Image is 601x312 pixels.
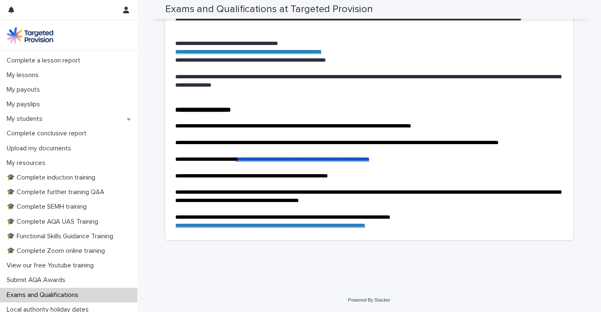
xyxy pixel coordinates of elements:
[3,247,112,255] p: 🎓 Complete Zoom online training
[3,174,102,182] p: 🎓 Complete induction training
[3,100,47,108] p: My payslips
[348,297,390,302] a: Powered By Stacker
[3,145,78,152] p: Upload my documents
[3,188,111,196] p: 🎓 Complete further training Q&A
[3,115,49,123] p: My students
[3,276,72,284] p: Submit AQA Awards
[3,86,47,94] p: My payouts
[3,203,93,211] p: 🎓 Complete SEMH training
[3,232,120,240] p: 🎓 Functional Skills Guidance Training
[3,159,52,167] p: My resources
[3,57,87,65] p: Complete a lesson report
[3,130,93,137] p: Complete conclusive report
[3,71,45,79] p: My lessons
[3,262,100,270] p: View our free Youtube training
[3,218,105,226] p: 🎓 Complete AQA UAS Training
[7,27,53,44] img: M5nRWzHhSzIhMunXDL62
[165,3,373,15] h2: Exams and Qualifications at Targeted Provision
[3,291,85,299] p: Exams and Qualifications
